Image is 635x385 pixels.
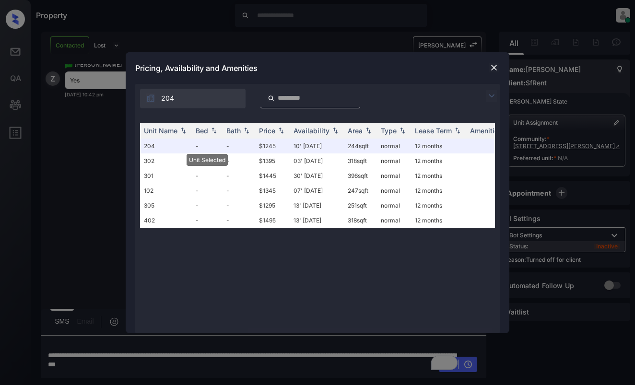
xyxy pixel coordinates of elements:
[178,127,188,134] img: sorting
[411,139,466,153] td: 12 months
[192,213,223,228] td: -
[290,153,344,168] td: 03' [DATE]
[223,168,255,183] td: -
[377,153,411,168] td: normal
[223,183,255,198] td: -
[398,127,407,134] img: sorting
[330,127,340,134] img: sorting
[344,213,377,228] td: 318 sqft
[470,127,502,135] div: Amenities
[255,139,290,153] td: $1245
[223,213,255,228] td: -
[290,213,344,228] td: 13' [DATE]
[140,153,192,168] td: 302
[255,183,290,198] td: $1345
[146,93,155,103] img: icon-zuma
[411,213,466,228] td: 12 months
[255,198,290,213] td: $1295
[377,183,411,198] td: normal
[226,127,241,135] div: Bath
[223,198,255,213] td: -
[344,139,377,153] td: 244 sqft
[255,153,290,168] td: $1395
[192,168,223,183] td: -
[344,183,377,198] td: 247 sqft
[196,127,208,135] div: Bed
[255,213,290,228] td: $1495
[192,198,223,213] td: -
[344,153,377,168] td: 318 sqft
[411,168,466,183] td: 12 months
[192,183,223,198] td: -
[453,127,462,134] img: sorting
[255,168,290,183] td: $1445
[140,183,192,198] td: 102
[140,213,192,228] td: 402
[126,52,509,84] div: Pricing, Availability and Amenities
[276,127,286,134] img: sorting
[259,127,275,135] div: Price
[486,90,497,102] img: icon-zuma
[140,139,192,153] td: 204
[344,168,377,183] td: 396 sqft
[344,198,377,213] td: 251 sqft
[377,213,411,228] td: normal
[411,183,466,198] td: 12 months
[377,139,411,153] td: normal
[161,93,174,104] span: 204
[364,127,373,134] img: sorting
[290,198,344,213] td: 13' [DATE]
[290,168,344,183] td: 30' [DATE]
[294,127,329,135] div: Availability
[192,139,223,153] td: -
[242,127,251,134] img: sorting
[144,127,177,135] div: Unit Name
[268,94,275,103] img: icon-zuma
[411,198,466,213] td: 12 months
[489,63,499,72] img: close
[377,168,411,183] td: normal
[223,139,255,153] td: -
[140,198,192,213] td: 305
[411,153,466,168] td: 12 months
[381,127,397,135] div: Type
[209,127,219,134] img: sorting
[290,183,344,198] td: 07' [DATE]
[415,127,452,135] div: Lease Term
[192,153,223,168] td: -
[290,139,344,153] td: 10' [DATE]
[348,127,363,135] div: Area
[223,153,255,168] td: -
[377,198,411,213] td: normal
[140,168,192,183] td: 301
